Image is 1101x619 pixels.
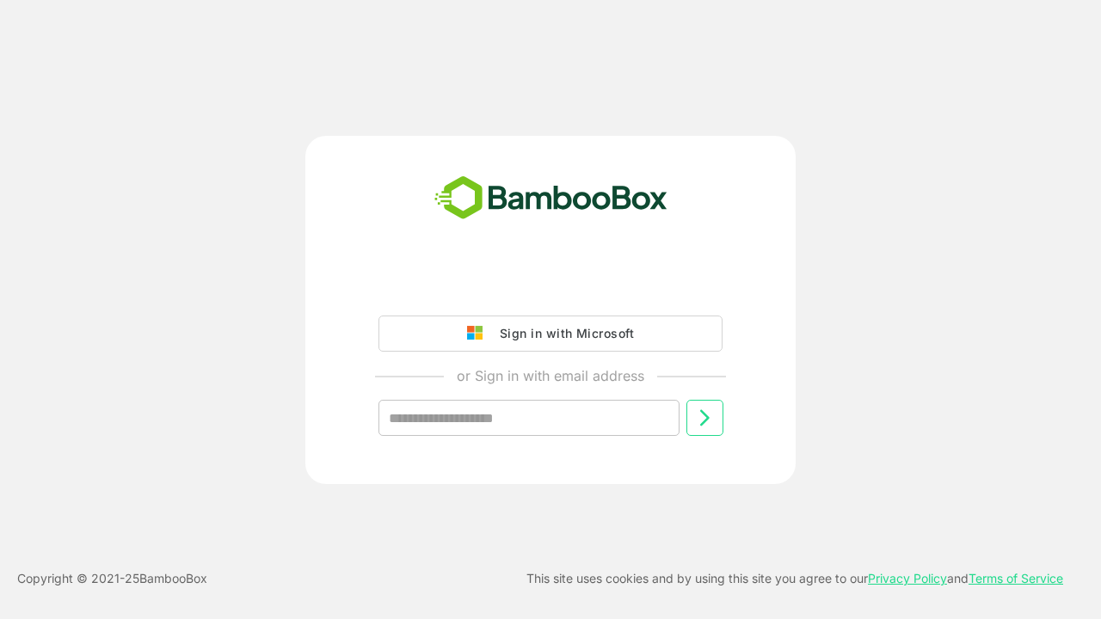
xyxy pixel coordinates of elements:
a: Privacy Policy [868,571,947,585]
img: bamboobox [425,170,677,227]
a: Terms of Service [969,571,1063,585]
div: Sign in with Microsoft [491,322,634,345]
p: Copyright © 2021- 25 BambooBox [17,568,207,589]
img: google [467,326,491,341]
p: This site uses cookies and by using this site you agree to our and [526,568,1063,589]
button: Sign in with Microsoft [378,316,723,352]
p: or Sign in with email address [457,365,644,386]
